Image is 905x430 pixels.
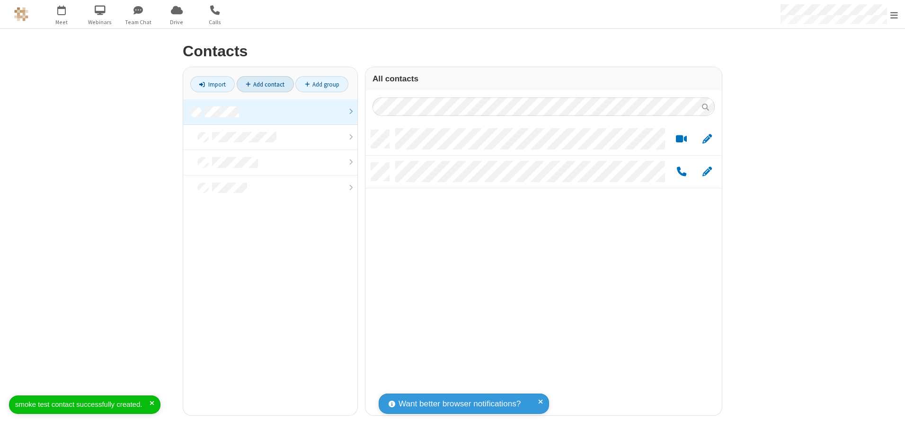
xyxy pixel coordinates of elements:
a: Add group [295,76,348,92]
h3: All contacts [373,74,715,83]
a: Add contact [237,76,294,92]
div: smoke test contact successfully created. [15,399,150,410]
img: QA Selenium DO NOT DELETE OR CHANGE [14,7,28,21]
h2: Contacts [183,43,722,60]
span: Webinars [82,18,118,26]
span: Drive [159,18,195,26]
span: Calls [197,18,233,26]
div: grid [365,123,722,415]
button: Call by phone [672,166,691,178]
span: Meet [44,18,80,26]
button: Start a video meeting [672,133,691,145]
span: Team Chat [121,18,156,26]
button: Edit [698,133,716,145]
a: Import [190,76,235,92]
button: Edit [698,166,716,178]
span: Want better browser notifications? [399,398,521,410]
